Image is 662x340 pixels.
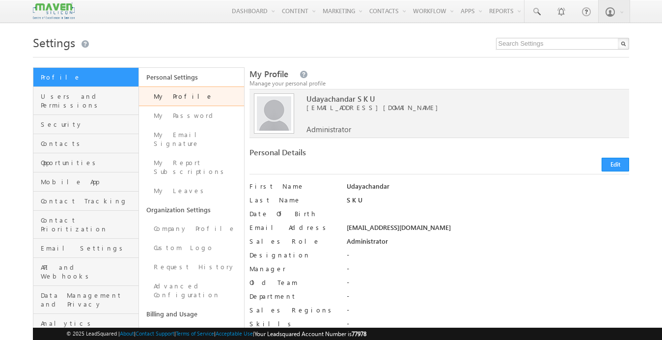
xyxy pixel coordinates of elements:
[139,106,245,125] a: My Password
[33,239,138,258] a: Email Settings
[33,172,138,192] a: Mobile App
[33,2,74,20] img: Custom Logo
[33,115,138,134] a: Security
[139,219,245,238] a: Company Profile
[352,330,366,338] span: 77978
[249,292,337,301] label: Department
[33,258,138,286] a: API and Webhooks
[33,87,138,115] a: Users and Permissions
[249,79,629,88] div: Manage your personal profile
[249,278,337,287] label: Old Team
[139,200,245,219] a: Organization Settings
[41,197,136,205] span: Contact Tracking
[249,264,337,273] label: Manager
[347,278,629,292] div: -
[249,182,337,191] label: First Name
[306,94,610,103] span: Udayachandar S K U
[33,286,138,314] a: Data Management and Privacy
[347,264,629,278] div: -
[41,263,136,281] span: API and Webhooks
[602,158,629,171] button: Edit
[66,329,366,339] span: © 2025 LeadSquared | | | | |
[139,181,245,200] a: My Leaves
[139,153,245,181] a: My Report Subscriptions
[33,211,138,239] a: Contact Prioritization
[306,125,351,134] span: Administrator
[347,251,629,264] div: -
[216,330,253,337] a: Acceptable Use
[33,68,138,87] a: Profile
[41,319,136,328] span: Analytics
[139,238,245,257] a: Custom Logo
[41,244,136,253] span: Email Settings
[347,306,629,319] div: -
[41,120,136,129] span: Security
[249,148,434,162] div: Personal Details
[41,291,136,309] span: Data Management and Privacy
[41,158,136,167] span: Opportunities
[249,319,337,328] label: Skills
[496,38,629,50] input: Search Settings
[249,237,337,246] label: Sales Role
[41,177,136,186] span: Mobile App
[249,209,337,218] label: Date Of Birth
[41,73,136,82] span: Profile
[41,139,136,148] span: Contacts
[33,192,138,211] a: Contact Tracking
[139,277,245,305] a: Advanced Configuration
[347,182,629,196] div: Udayachandar
[41,92,136,110] span: Users and Permissions
[139,68,245,86] a: Personal Settings
[33,314,138,333] a: Analytics
[176,330,214,337] a: Terms of Service
[347,223,629,237] div: [EMAIL_ADDRESS][DOMAIN_NAME]
[139,257,245,277] a: Request History
[139,125,245,153] a: My Email Signature
[347,319,629,333] div: -
[249,251,337,259] label: Designation
[33,134,138,153] a: Contacts
[139,305,245,323] a: Billing and Usage
[347,196,629,209] div: S K U
[249,306,337,314] label: Sales Regions
[41,216,136,233] span: Contact Prioritization
[33,153,138,172] a: Opportunities
[120,330,134,337] a: About
[249,68,288,80] span: My Profile
[306,103,610,112] span: [EMAIL_ADDRESS][DOMAIN_NAME]
[139,86,245,106] a: My Profile
[136,330,174,337] a: Contact Support
[249,223,337,232] label: Email Address
[254,330,366,338] span: Your Leadsquared Account Number is
[347,292,629,306] div: -
[347,237,629,251] div: Administrator
[33,34,75,50] span: Settings
[249,196,337,204] label: Last Name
